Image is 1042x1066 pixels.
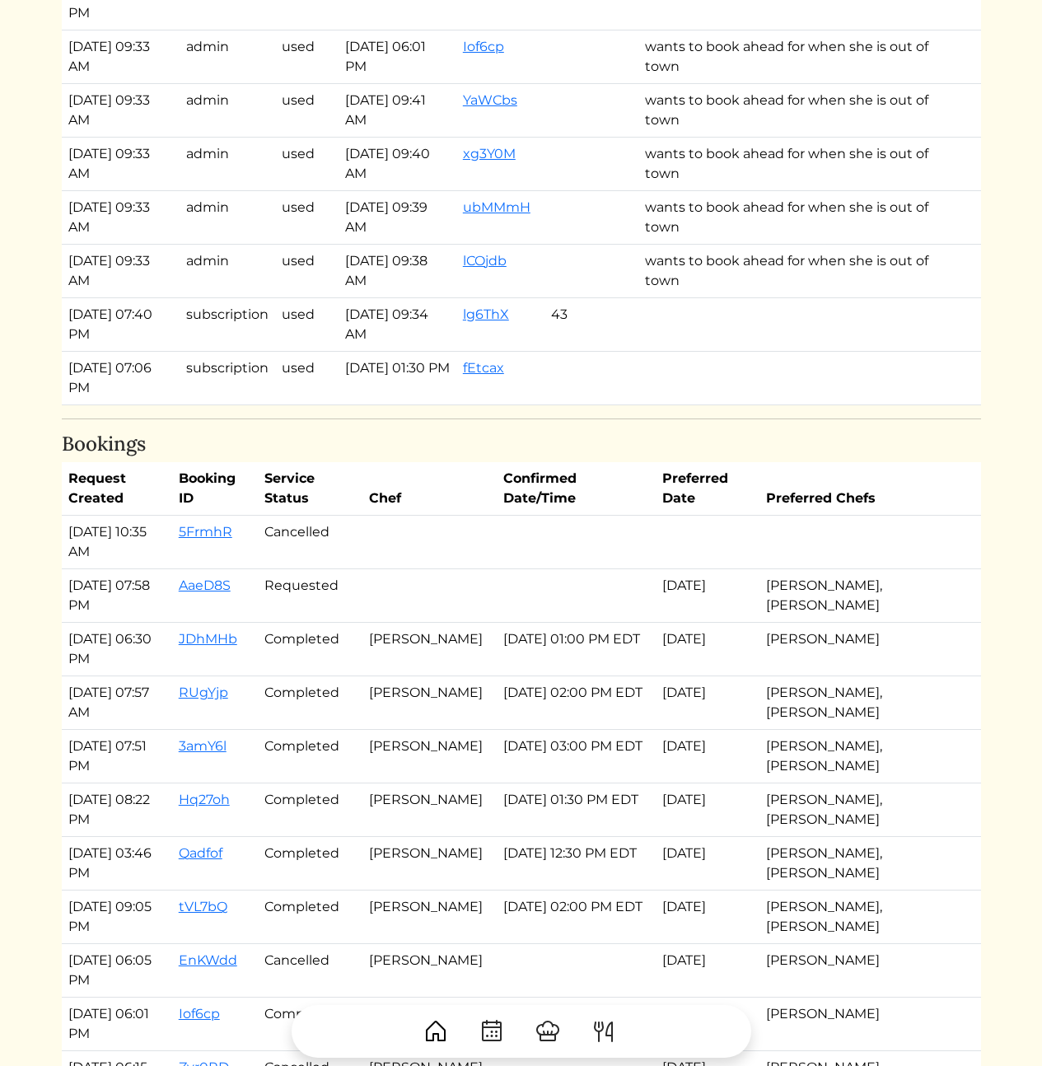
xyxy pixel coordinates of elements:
td: subscription [180,297,275,351]
td: [DATE] 02:00 PM EDT [497,891,657,944]
td: admin [180,137,275,190]
td: [DATE] 01:30 PM EDT [497,783,657,837]
td: [DATE] [656,783,759,837]
a: lCOjdb [463,253,507,269]
td: [DATE] 07:57 AM [62,676,172,730]
td: Completed [258,623,362,676]
td: [DATE] 09:38 AM [339,244,456,297]
td: [DATE] 03:00 PM EDT [497,730,657,783]
td: [DATE] 09:33 AM [62,30,180,83]
td: [DATE] 07:40 PM [62,297,180,351]
td: [DATE] [656,569,759,623]
td: [PERSON_NAME] [362,837,497,891]
td: Completed [258,730,362,783]
td: subscription [180,351,275,404]
th: Booking ID [172,462,259,516]
td: [PERSON_NAME], [PERSON_NAME] [759,730,967,783]
td: [DATE] 01:30 PM [339,351,456,404]
td: [DATE] [656,730,759,783]
td: [DATE] 09:33 AM [62,190,180,244]
a: 3amY6l [179,738,227,754]
td: [DATE] 09:33 AM [62,83,180,137]
td: [DATE] [656,837,759,891]
td: used [275,297,339,351]
td: [PERSON_NAME] [759,623,967,676]
td: Cancelled [258,516,362,569]
a: Hq27oh [179,792,230,807]
td: [DATE] [656,891,759,944]
h4: Bookings [62,432,981,456]
td: Completed [258,783,362,837]
a: YaWCbs [463,92,517,108]
td: admin [180,30,275,83]
td: [PERSON_NAME], [PERSON_NAME] [759,676,967,730]
td: [DATE] 08:22 PM [62,783,172,837]
th: Preferred Chefs [759,462,967,516]
td: used [275,244,339,297]
td: wants to book ahead for when she is out of town [638,30,967,83]
td: [PERSON_NAME] [362,623,497,676]
td: admin [180,244,275,297]
a: 5FrmhR [179,524,232,540]
td: [DATE] 09:41 AM [339,83,456,137]
td: Cancelled [258,944,362,998]
a: xg3Y0M [463,146,516,161]
td: [DATE] 07:51 PM [62,730,172,783]
td: [DATE] 12:30 PM EDT [497,837,657,891]
td: [DATE] [656,676,759,730]
a: fEtcax [463,360,504,376]
td: [PERSON_NAME] [362,676,497,730]
td: [DATE] 03:46 PM [62,837,172,891]
td: 43 [544,297,638,351]
td: [DATE] [656,944,759,998]
td: [DATE] 06:05 PM [62,944,172,998]
td: [DATE] 09:34 AM [339,297,456,351]
td: [DATE] 10:35 AM [62,516,172,569]
td: admin [180,190,275,244]
td: [PERSON_NAME] [362,783,497,837]
td: [PERSON_NAME] [362,730,497,783]
td: [DATE] 09:05 PM [62,891,172,944]
th: Preferred Date [656,462,759,516]
td: [DATE] 07:58 PM [62,569,172,623]
td: [PERSON_NAME], [PERSON_NAME] [759,891,967,944]
a: ubMMmH [463,199,530,215]
td: admin [180,83,275,137]
th: Service Status [258,462,362,516]
td: wants to book ahead for when she is out of town [638,244,967,297]
td: wants to book ahead for when she is out of town [638,83,967,137]
th: Chef [362,462,497,516]
td: [PERSON_NAME], [PERSON_NAME] [759,569,967,623]
td: [PERSON_NAME] [362,891,497,944]
a: Iof6cp [463,39,504,54]
a: EnKWdd [179,952,237,968]
td: [DATE] 02:00 PM EDT [497,676,657,730]
td: [DATE] 07:06 PM [62,351,180,404]
td: Completed [258,837,362,891]
td: [DATE] 09:40 AM [339,137,456,190]
a: JDhMHb [179,631,237,647]
td: [DATE] 01:00 PM EDT [497,623,657,676]
td: Completed [258,891,362,944]
td: [DATE] 09:33 AM [62,137,180,190]
td: [DATE] [656,623,759,676]
img: ForkKnife-55491504ffdb50bab0c1e09e7649658475375261d09fd45db06cec23bce548bf.svg [591,1018,617,1045]
td: Completed [258,676,362,730]
td: [PERSON_NAME], [PERSON_NAME] [759,783,967,837]
td: [DATE] 06:01 PM [339,30,456,83]
th: Request Created [62,462,172,516]
a: lg6ThX [463,306,509,322]
td: wants to book ahead for when she is out of town [638,137,967,190]
td: [DATE] 09:33 AM [62,244,180,297]
td: used [275,30,339,83]
img: ChefHat-a374fb509e4f37eb0702ca99f5f64f3b6956810f32a249b33092029f8484b388.svg [535,1018,561,1045]
td: used [275,351,339,404]
td: used [275,83,339,137]
a: AaeD8S [179,577,231,593]
td: [PERSON_NAME] [759,944,967,998]
th: Confirmed Date/Time [497,462,657,516]
a: RUgYjp [179,685,228,700]
a: tVL7bQ [179,899,227,914]
td: [PERSON_NAME], [PERSON_NAME] [759,837,967,891]
a: Qadfof [179,845,222,861]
